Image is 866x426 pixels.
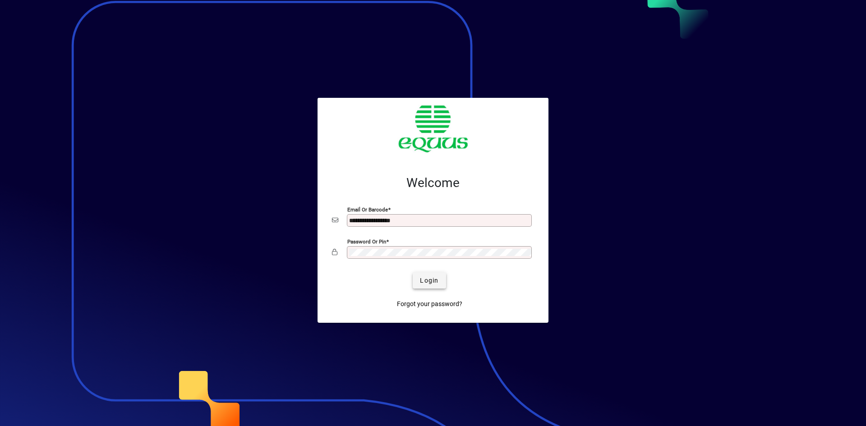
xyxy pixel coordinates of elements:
[413,272,446,289] button: Login
[420,276,438,285] span: Login
[397,299,462,309] span: Forgot your password?
[332,175,534,191] h2: Welcome
[347,238,386,245] mat-label: Password or Pin
[393,296,466,312] a: Forgot your password?
[347,206,388,213] mat-label: Email or Barcode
